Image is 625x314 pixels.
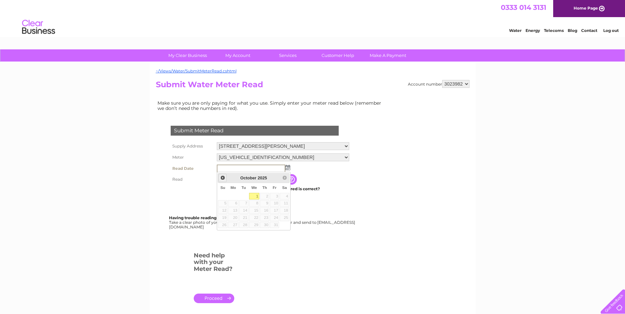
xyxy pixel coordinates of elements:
[157,4,469,32] div: Clear Business is a trading name of Verastar Limited (registered in [GEOGRAPHIC_DATA] No. 3667643...
[215,185,351,193] td: Are you sure the read you have entered is correct?
[169,141,215,152] th: Supply Address
[169,216,356,229] div: Take a clear photo of your readings, tell us which supply it's for and send to [EMAIL_ADDRESS][DO...
[218,174,227,182] a: Prev
[160,49,215,62] a: My Clear Business
[261,49,315,62] a: Services
[220,186,225,190] span: Sunday
[262,186,267,190] span: Thursday
[220,175,225,180] span: Prev
[544,28,564,33] a: Telecoms
[22,17,55,37] img: logo.png
[231,186,236,190] span: Monday
[194,251,234,276] h3: Need help with your Meter Read?
[273,186,277,190] span: Friday
[169,152,215,163] th: Meter
[509,28,522,33] a: Water
[282,186,287,190] span: Saturday
[311,49,365,62] a: Customer Help
[361,49,415,62] a: Make A Payment
[286,174,298,185] input: Information
[156,99,386,113] td: Make sure you are only paying for what you use. Simply enter your meter read below (remember we d...
[156,80,469,92] h2: Submit Water Meter Read
[194,294,234,303] a: .
[526,28,540,33] a: Energy
[169,163,215,174] th: Read Date
[501,3,546,12] a: 0333 014 3131
[568,28,577,33] a: Blog
[581,28,597,33] a: Contact
[169,174,215,185] th: Read
[241,186,246,190] span: Tuesday
[603,28,619,33] a: Log out
[169,215,243,220] b: Having trouble reading your meter?
[258,175,267,180] span: 2025
[211,49,265,62] a: My Account
[171,126,339,136] div: Submit Meter Read
[285,165,290,170] img: ...
[249,193,260,199] a: 1
[408,80,469,88] div: Account number
[240,175,256,180] span: October
[251,186,257,190] span: Wednesday
[156,68,237,73] a: ~/Views/Water/SubmitMeterRead.cshtml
